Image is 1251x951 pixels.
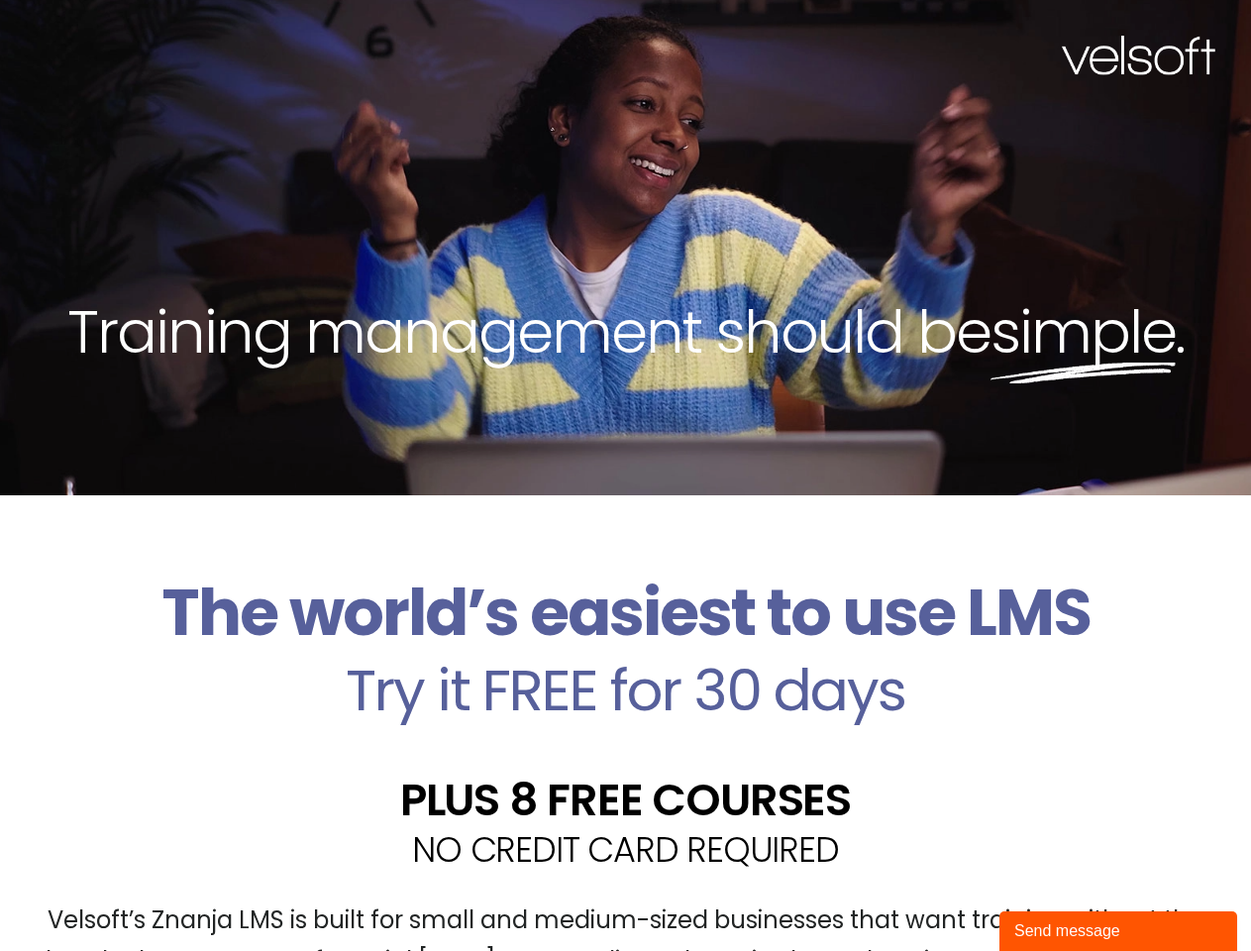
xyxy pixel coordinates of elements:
[15,662,1236,719] h2: Try it FREE for 30 days
[15,575,1236,652] h2: The world’s easiest to use LMS
[15,832,1236,867] h2: NO CREDIT CARD REQUIRED
[36,293,1215,370] h2: Training management should be .
[990,290,1176,373] span: simple
[15,778,1236,822] h2: PLUS 8 FREE COURSES
[999,907,1241,951] iframe: chat widget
